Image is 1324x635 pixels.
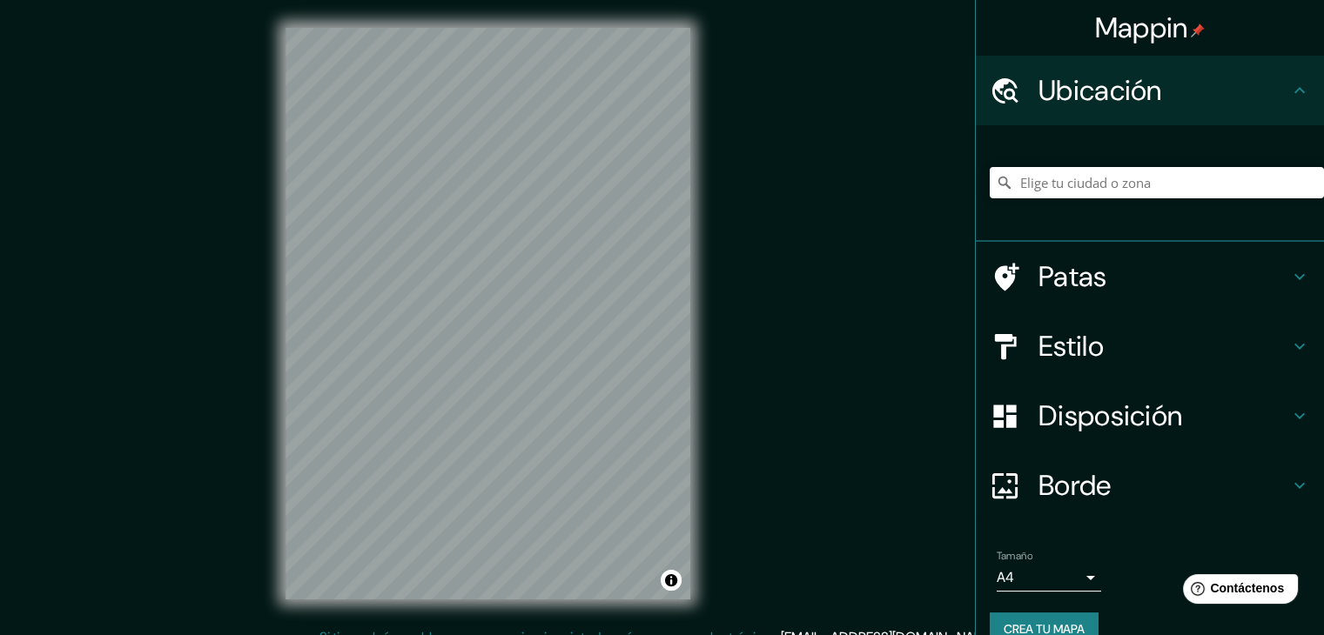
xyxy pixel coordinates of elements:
button: Activar o desactivar atribución [661,570,682,591]
font: Borde [1038,467,1112,504]
font: Estilo [1038,328,1104,364]
div: Disposición [976,381,1324,451]
font: Disposición [1038,398,1182,434]
div: Borde [976,451,1324,520]
div: A4 [997,564,1101,592]
input: Elige tu ciudad o zona [990,167,1324,198]
font: A4 [997,568,1014,586]
font: Mappin [1095,10,1188,46]
div: Estilo [976,311,1324,381]
div: Patas [976,242,1324,311]
div: Ubicación [976,56,1324,125]
font: Patas [1038,258,1107,295]
img: pin-icon.png [1191,23,1205,37]
font: Tamaño [997,549,1032,563]
iframe: Lanzador de widgets de ayuda [1169,567,1305,616]
canvas: Mapa [286,28,690,599]
font: Ubicación [1038,72,1162,109]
